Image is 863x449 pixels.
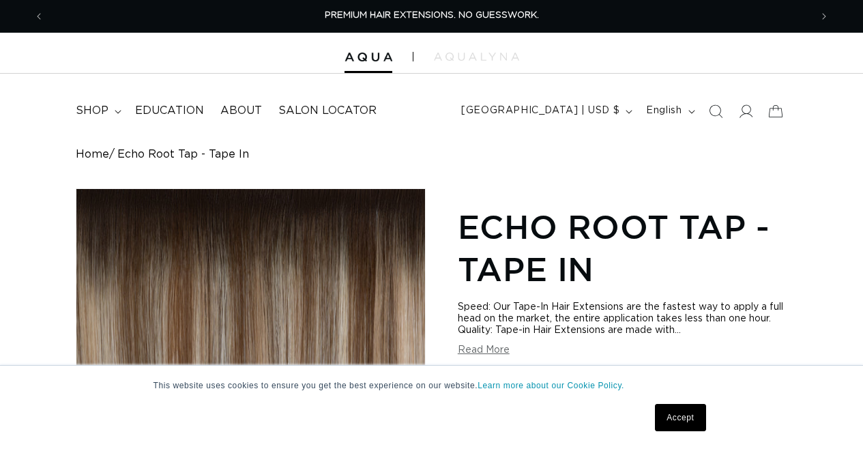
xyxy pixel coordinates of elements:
[458,345,510,356] button: Read More
[212,96,270,126] a: About
[24,3,54,29] button: Previous announcement
[434,53,519,61] img: aqualyna.com
[809,3,839,29] button: Next announcement
[325,11,539,20] span: PREMIUM HAIR EXTENSIONS. NO GUESSWORK.
[478,381,624,390] a: Learn more about our Cookie Policy.
[135,104,204,118] span: Education
[461,104,619,118] span: [GEOGRAPHIC_DATA] | USD $
[68,96,127,126] summary: shop
[220,104,262,118] span: About
[458,205,788,291] h1: Echo Root Tap - Tape In
[453,98,638,124] button: [GEOGRAPHIC_DATA] | USD $
[646,104,682,118] span: English
[117,148,249,161] span: Echo Root Tap - Tape In
[270,96,385,126] a: Salon Locator
[76,148,788,161] nav: breadcrumbs
[278,104,377,118] span: Salon Locator
[638,98,700,124] button: English
[153,379,710,392] p: This website uses cookies to ensure you get the best experience on our website.
[655,404,705,431] a: Accept
[345,53,392,62] img: Aqua Hair Extensions
[458,302,788,336] div: Speed: Our Tape-In Hair Extensions are the fastest way to apply a full head on the market, the en...
[76,104,108,118] span: shop
[127,96,212,126] a: Education
[701,96,731,126] summary: Search
[76,148,109,161] a: Home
